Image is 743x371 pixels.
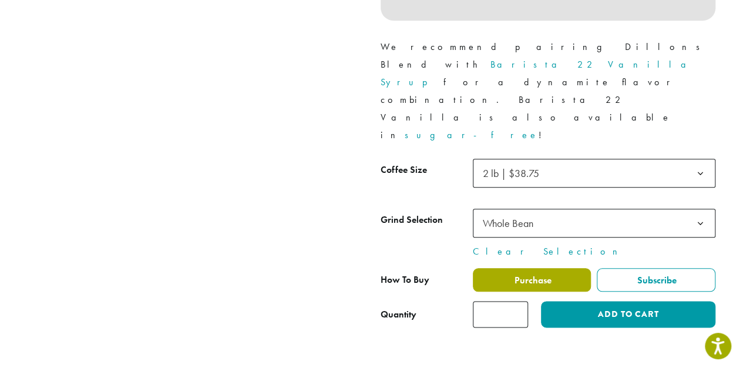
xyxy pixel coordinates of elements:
[381,38,715,144] p: We recommend pairing Dillons Blend with for a dynamite flavor combination. Barista 22 Vanilla is ...
[473,159,715,188] span: 2 lb | $38.75
[483,166,539,180] span: 2 lb | $38.75
[473,245,715,259] a: Clear Selection
[381,273,429,286] span: How To Buy
[381,212,473,229] label: Grind Selection
[381,162,473,179] label: Coffee Size
[405,129,539,141] a: sugar-free
[478,162,551,185] span: 2 lb | $38.75
[381,308,416,322] div: Quantity
[636,274,677,286] span: Subscribe
[473,301,528,327] input: Product quantity
[483,216,533,230] span: Whole Bean
[512,274,551,286] span: Purchase
[381,58,695,88] a: Barista 22 Vanilla Syrup
[541,301,715,327] button: Add to cart
[473,209,715,238] span: Whole Bean
[478,212,545,235] span: Whole Bean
